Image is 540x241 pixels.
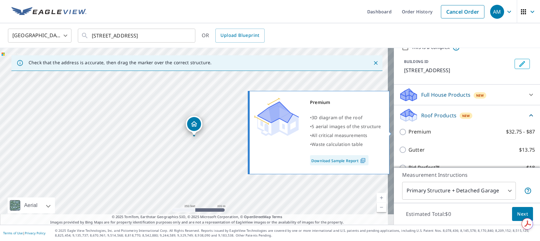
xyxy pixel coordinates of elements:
[310,131,381,140] div: •
[421,91,470,99] p: Full House Products
[312,123,381,129] span: 5 aerial images of the structure
[512,207,533,221] button: Next
[404,66,512,74] p: [STREET_ADDRESS]
[8,197,55,213] div: Aerial
[490,5,504,19] div: AM
[399,108,535,123] div: Roof ProductsNew
[312,141,363,147] span: Waste calculation table
[506,128,535,136] p: $32.75 - $87
[441,5,484,18] a: Cancel Order
[55,228,537,238] p: © 2025 Eagle View Technologies, Inc. and Pictometry International Corp. All Rights Reserved. Repo...
[312,114,362,120] span: 3D diagram of the roof
[220,31,259,39] span: Upload Blueprint
[476,93,484,98] span: New
[515,59,530,69] button: Edit building 1
[92,27,182,45] input: Search by address or latitude-longitude
[402,182,516,200] div: Primary Structure + Detached Garage
[377,203,386,212] a: Current Level 17, Zoom Out
[408,128,431,136] p: Premium
[3,231,23,235] a: Terms of Use
[517,210,528,218] span: Next
[25,231,45,235] a: Privacy Policy
[310,155,368,165] a: Download Sample Report
[312,132,367,138] span: All critical measurements
[372,59,380,67] button: Close
[421,112,456,119] p: Roof Products
[401,207,456,221] p: Estimated Total: $0
[402,171,532,179] p: Measurement Instructions
[3,231,45,235] p: |
[8,27,71,45] div: [GEOGRAPHIC_DATA]
[29,60,212,65] p: Check that the address is accurate, then drag the marker over the correct structure.
[202,29,265,43] div: OR
[519,146,535,154] p: $13.75
[310,140,381,149] div: •
[408,146,425,154] p: Gutter
[399,87,535,102] div: Full House ProductsNew
[244,214,271,219] a: OpenStreetMap
[215,29,264,43] a: Upload Blueprint
[408,164,439,172] p: Bid Perfect™
[310,122,381,131] div: •
[254,98,299,136] img: Premium
[310,98,381,107] div: Premium
[526,164,535,172] p: $18
[404,59,429,64] p: BUILDING ID
[186,116,202,135] div: Dropped pin, building 1, Residential property, 7751 SW 1st St Margate, FL 33068
[11,7,86,17] img: EV Logo
[524,187,532,195] span: Your report will include the primary structure and a detached garage if one exists.
[310,113,381,122] div: •
[22,197,39,213] div: Aerial
[359,158,367,163] img: Pdf Icon
[377,193,386,203] a: Current Level 17, Zoom In
[112,214,282,220] span: © 2025 TomTom, Earthstar Geographics SIO, © 2025 Microsoft Corporation, ©
[462,113,470,118] span: New
[272,214,282,219] a: Terms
